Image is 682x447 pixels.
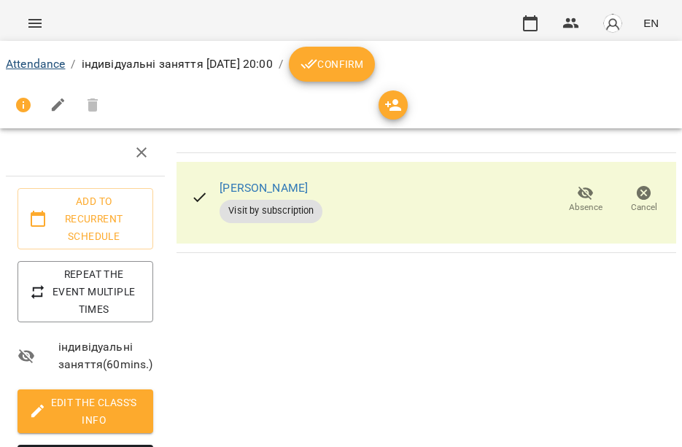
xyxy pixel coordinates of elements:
[58,338,153,373] span: індивідуальні заняття ( 60 mins. )
[18,188,153,249] button: Add to recurrent schedule
[220,204,322,217] span: Visit by subscription
[82,55,273,73] p: індивідуальні заняття [DATE] 20:00
[569,201,602,214] span: Absence
[29,265,142,318] span: Repeat the event multiple times
[71,55,75,73] li: /
[289,47,375,82] button: Confirm
[18,261,153,322] button: Repeat the event multiple times
[602,13,623,34] img: avatar_s.png
[279,55,283,73] li: /
[220,181,308,195] a: [PERSON_NAME]
[643,15,659,31] span: EN
[18,389,153,433] button: Edit the class's Info
[301,55,363,73] span: Confirm
[18,6,53,41] button: Menu
[557,179,615,220] button: Absence
[29,394,142,429] span: Edit the class's Info
[6,57,65,71] a: Attendance
[638,9,664,36] button: EN
[29,193,142,245] span: Add to recurrent schedule
[6,47,676,82] nav: breadcrumb
[615,179,673,220] button: Cancel
[631,201,657,214] span: Cancel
